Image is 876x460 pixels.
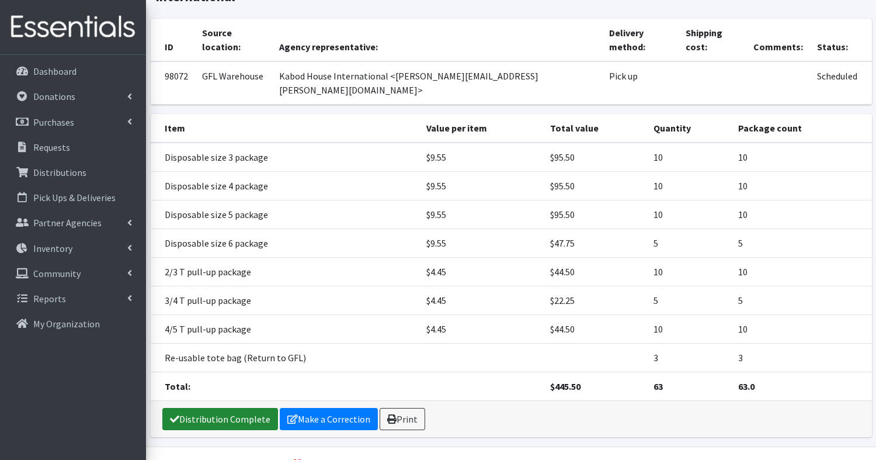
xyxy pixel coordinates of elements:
strong: $445.50 [550,381,580,392]
p: Requests [33,141,70,153]
p: My Organization [33,318,100,330]
td: $9.55 [419,172,543,200]
a: Distribution Complete [162,408,278,430]
th: Package count [731,114,871,143]
p: Purchases [33,116,74,128]
td: 3 [731,344,871,372]
td: $95.50 [543,200,646,229]
td: 98072 [151,61,195,105]
td: 5 [646,229,732,258]
p: Donations [33,91,75,102]
td: 2/3 T pull-up package [151,258,419,286]
p: Pick Ups & Deliveries [33,192,116,203]
td: 10 [731,143,871,172]
th: ID [151,19,195,61]
td: 10 [731,315,871,344]
th: Quantity [646,114,732,143]
td: 10 [646,143,732,172]
td: $9.55 [419,200,543,229]
td: $95.50 [543,172,646,200]
th: Value per item [419,114,543,143]
th: Agency representative: [272,19,602,61]
th: Status: [810,19,871,61]
p: Inventory [33,243,72,254]
a: Donations [5,85,141,108]
p: Partner Agencies [33,217,102,229]
td: $9.55 [419,229,543,258]
td: Scheduled [810,61,871,105]
a: Distributions [5,161,141,184]
td: Disposable size 4 package [151,172,419,200]
p: Dashboard [33,65,77,77]
td: 3 [646,344,732,372]
td: 10 [646,258,732,286]
a: Dashboard [5,60,141,83]
td: $95.50 [543,143,646,172]
strong: 63 [653,381,663,392]
td: 5 [731,229,871,258]
td: Pick up [602,61,679,105]
td: $47.75 [543,229,646,258]
p: Distributions [33,167,86,178]
th: Shipping cost: [679,19,746,61]
a: Print [380,408,425,430]
td: 10 [646,315,732,344]
th: Item [151,114,419,143]
a: Pick Ups & Deliveries [5,186,141,209]
a: Inventory [5,237,141,260]
strong: 63.0 [738,381,755,392]
td: $4.45 [419,315,543,344]
td: $44.50 [543,258,646,286]
th: Total value [543,114,646,143]
td: $4.45 [419,286,543,315]
td: 10 [731,200,871,229]
td: 10 [731,172,871,200]
td: 10 [731,258,871,286]
td: Kabod House International <[PERSON_NAME][EMAIL_ADDRESS][PERSON_NAME][DOMAIN_NAME]> [272,61,602,105]
td: 4/5 T pull-up package [151,315,419,344]
td: 5 [731,286,871,315]
td: Disposable size 5 package [151,200,419,229]
td: Re-usable tote bag (Return to GFL) [151,344,419,372]
th: Source location: [195,19,272,61]
td: $44.50 [543,315,646,344]
th: Delivery method: [602,19,679,61]
td: Disposable size 3 package [151,143,419,172]
a: Reports [5,287,141,310]
p: Reports [33,293,66,305]
td: 10 [646,200,732,229]
td: $9.55 [419,143,543,172]
a: Community [5,262,141,285]
td: 3/4 T pull-up package [151,286,419,315]
a: Purchases [5,110,141,134]
a: My Organization [5,312,141,336]
a: Make a Correction [280,408,378,430]
p: Community [33,268,81,279]
img: HumanEssentials [5,8,141,47]
td: $22.25 [543,286,646,315]
td: $4.45 [419,258,543,286]
a: Requests [5,136,141,159]
th: Comments: [746,19,810,61]
td: GFL Warehouse [195,61,272,105]
td: 10 [646,172,732,200]
td: 5 [646,286,732,315]
td: Disposable size 6 package [151,229,419,258]
strong: Total: [165,381,190,392]
a: Partner Agencies [5,211,141,234]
